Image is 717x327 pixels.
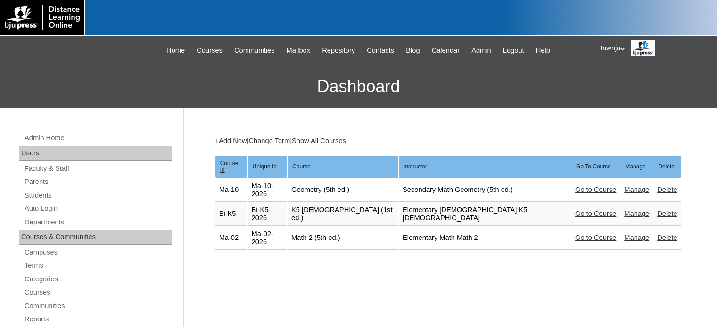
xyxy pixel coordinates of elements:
[657,210,677,217] a: Delete
[24,132,172,144] a: Admin Home
[471,45,491,56] span: Admin
[599,40,708,56] div: Tawnja
[248,137,290,144] a: Change Term
[24,247,172,258] a: Campuses
[624,234,649,241] a: Manage
[219,137,247,144] a: Add New
[24,313,172,325] a: Reports
[292,137,346,144] a: Show All Courses
[292,163,311,170] u: Course
[5,65,712,108] h3: Dashboard
[536,45,550,56] span: Help
[576,163,611,170] u: Go To Course
[503,45,524,56] span: Logout
[399,202,571,226] td: Elementary [DEMOGRAPHIC_DATA] K5 [DEMOGRAPHIC_DATA]
[288,178,398,202] td: Geometry (5th ed.)
[631,40,655,56] img: Tawnja / Distance Learning Online Staff
[498,45,529,56] a: Logout
[24,163,172,175] a: Faculty & Staff
[248,178,288,202] td: Ma-10-2026
[24,203,172,215] a: Auto Login
[215,202,247,226] td: Bi-K5
[624,186,649,193] a: Manage
[362,45,399,56] a: Contacts
[220,160,239,173] u: Course Id
[215,226,247,250] td: Ma-02
[575,234,616,241] a: Go to Course
[404,163,427,170] u: Instructor
[215,136,682,146] div: + | |
[162,45,190,56] a: Home
[406,45,420,56] span: Blog
[288,226,398,250] td: Math 2 (5th ed.)
[230,45,280,56] a: Communities
[234,45,275,56] span: Communities
[575,186,616,193] a: Go to Course
[24,176,172,188] a: Parents
[657,234,677,241] a: Delete
[399,178,571,202] td: Secondary Math Geometry (5th ed.)
[253,163,277,170] u: Unique Id
[399,226,571,250] td: Elementary Math Math 2
[19,146,172,161] div: Users
[19,230,172,245] div: Courses & Communities
[192,45,227,56] a: Courses
[5,5,80,30] img: logo-white.png
[467,45,496,56] a: Admin
[197,45,223,56] span: Courses
[367,45,394,56] span: Contacts
[215,178,247,202] td: Ma-10
[24,300,172,312] a: Communities
[658,163,675,170] u: Delete
[248,226,288,250] td: Ma-02-2026
[287,45,311,56] span: Mailbox
[317,45,360,56] a: Repository
[24,260,172,271] a: Terms
[166,45,185,56] span: Home
[24,190,172,201] a: Students
[322,45,355,56] span: Repository
[625,163,645,170] u: Manage
[531,45,555,56] a: Help
[288,202,398,226] td: K5 [DEMOGRAPHIC_DATA] (1st ed.)
[624,210,649,217] a: Manage
[401,45,424,56] a: Blog
[24,216,172,228] a: Departments
[657,186,677,193] a: Delete
[427,45,464,56] a: Calendar
[248,202,288,226] td: Bi-K5-2026
[24,287,172,298] a: Courses
[24,273,172,285] a: Categories
[432,45,460,56] span: Calendar
[575,210,616,217] a: Go to Course
[282,45,315,56] a: Mailbox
